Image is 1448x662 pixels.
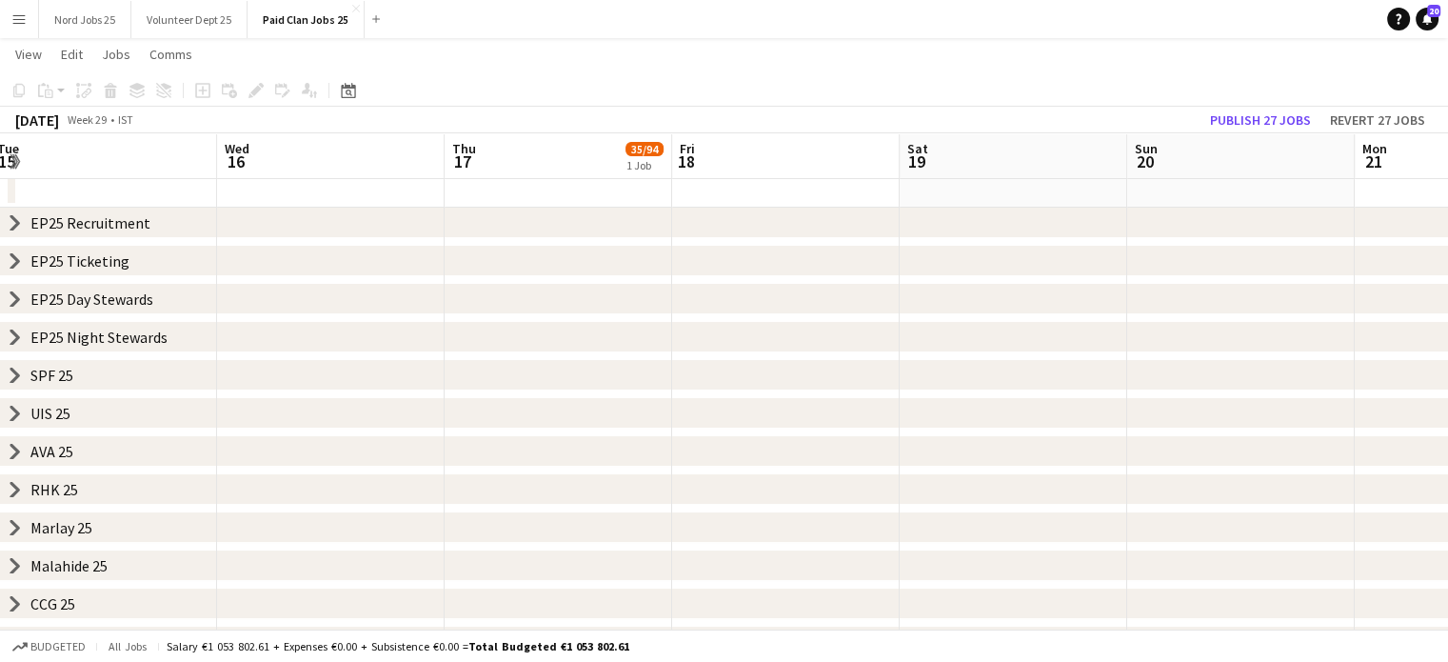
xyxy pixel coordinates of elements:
a: Comms [142,42,200,67]
span: 35/94 [625,142,664,156]
span: Edit [61,46,83,63]
div: Malahide 25 [30,556,108,575]
span: 20 [1427,5,1440,17]
div: EP25 Night Stewards [30,328,168,347]
a: View [8,42,50,67]
div: AVA 25 [30,442,73,461]
button: Publish 27 jobs [1202,108,1319,132]
a: 20 [1416,8,1438,30]
div: Marlay 25 [30,518,92,537]
button: Nord Jobs 25 [39,1,131,38]
span: All jobs [105,639,150,653]
span: Mon [1362,140,1387,157]
div: 1 Job [626,158,663,172]
div: EP25 Day Stewards [30,290,153,309]
button: Paid Clan Jobs 25 [248,1,365,38]
div: RHK 25 [30,480,78,499]
span: Total Budgeted €1 053 802.61 [468,639,629,653]
button: Volunteer Dept 25 [131,1,248,38]
span: Sun [1135,140,1158,157]
span: Thu [452,140,476,157]
span: 16 [222,150,249,172]
a: Jobs [94,42,138,67]
span: Comms [149,46,192,63]
span: Jobs [102,46,130,63]
span: Wed [225,140,249,157]
span: 18 [677,150,695,172]
span: View [15,46,42,63]
button: Budgeted [10,636,89,657]
span: Sat [907,140,928,157]
span: 21 [1359,150,1387,172]
div: EP25 Recruitment [30,213,150,232]
div: IST [118,112,133,127]
div: [DATE] [15,110,59,130]
span: 17 [449,150,476,172]
div: EP25 Ticketing [30,251,129,271]
div: SPF 25 [30,366,73,385]
span: Budgeted [30,640,86,653]
div: UIS 25 [30,404,70,423]
div: CCG 25 [30,594,75,613]
button: Revert 27 jobs [1322,108,1433,132]
a: Edit [53,42,90,67]
span: Fri [680,140,695,157]
div: Salary €1 053 802.61 + Expenses €0.00 + Subsistence €0.00 = [167,639,629,653]
span: 19 [904,150,928,172]
span: Week 29 [63,112,110,127]
span: 20 [1132,150,1158,172]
